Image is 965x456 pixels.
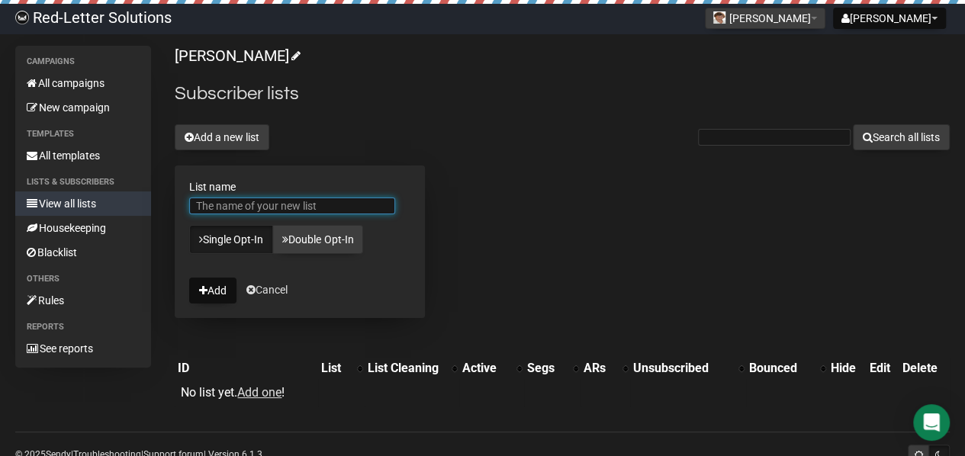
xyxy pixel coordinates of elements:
[581,358,630,379] th: ARs: No sort applied, activate to apply an ascending sort
[189,225,273,254] a: Single Opt-In
[524,358,581,379] th: Segs: No sort applied, activate to apply an ascending sort
[15,53,151,71] li: Campaigns
[902,361,947,376] div: Delete
[630,358,745,379] th: Unsubscribed: No sort applied, activate to apply an ascending sort
[713,11,725,24] img: 129.png
[15,95,151,120] a: New campaign
[746,358,828,379] th: Bounced: No sort applied, activate to apply an ascending sort
[15,173,151,191] li: Lists & subscribers
[15,288,151,313] a: Rules
[527,361,565,376] div: Segs
[175,124,269,150] button: Add a new list
[913,404,950,441] div: Open Intercom Messenger
[15,240,151,265] a: Blacklist
[175,80,950,108] h2: Subscriber lists
[866,358,899,379] th: Edit: No sort applied, sorting is disabled
[368,361,444,376] div: List Cleaning
[462,361,509,376] div: Active
[321,361,350,376] div: List
[175,47,298,65] a: [PERSON_NAME]
[633,361,730,376] div: Unsubscribed
[189,180,410,194] label: List name
[869,361,896,376] div: Edit
[237,385,281,400] a: Add one
[189,197,395,214] input: The name of your new list
[584,361,615,376] div: ARs
[175,379,317,406] td: No list yet. !
[15,270,151,288] li: Others
[705,8,825,29] button: [PERSON_NAME]
[831,361,863,376] div: Hide
[318,358,365,379] th: List: No sort applied, activate to apply an ascending sort
[459,358,524,379] th: Active: No sort applied, activate to apply an ascending sort
[828,358,866,379] th: Hide: No sort applied, sorting is disabled
[365,358,459,379] th: List Cleaning: No sort applied, activate to apply an ascending sort
[189,278,236,303] button: Add
[833,8,946,29] button: [PERSON_NAME]
[15,318,151,336] li: Reports
[15,125,151,143] li: Templates
[749,361,812,376] div: Bounced
[899,358,950,379] th: Delete: No sort applied, sorting is disabled
[15,71,151,95] a: All campaigns
[15,216,151,240] a: Housekeeping
[272,225,363,254] a: Double Opt-In
[178,361,314,376] div: ID
[175,358,317,379] th: ID: No sort applied, sorting is disabled
[15,191,151,216] a: View all lists
[15,336,151,361] a: See reports
[853,124,950,150] button: Search all lists
[15,11,29,24] img: 983279c4004ba0864fc8a668c650e103
[15,143,151,168] a: All templates
[246,284,288,296] a: Cancel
